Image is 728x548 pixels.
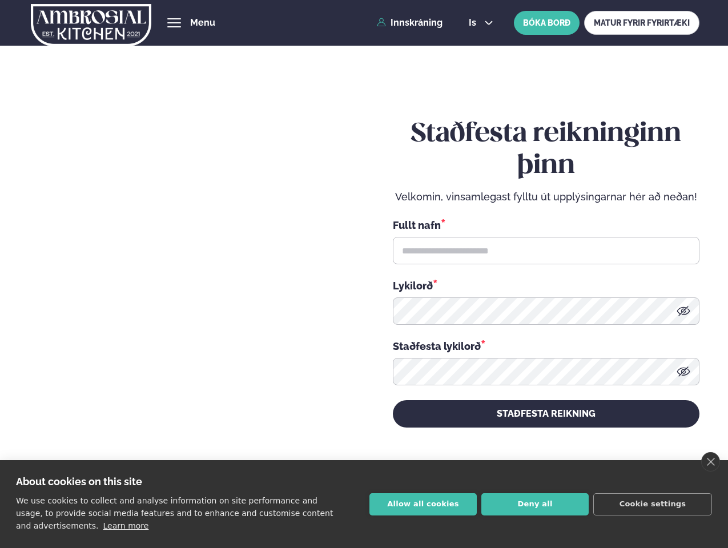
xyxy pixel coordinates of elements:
[29,354,266,450] h2: Velkomin á Ambrosial kitchen!
[460,18,502,27] button: is
[377,18,443,28] a: Innskráning
[469,18,480,27] span: is
[393,190,699,204] p: Velkomin, vinsamlegast fylltu út upplýsingarnar hér að neðan!
[481,493,589,515] button: Deny all
[514,11,580,35] button: BÓKA BORÐ
[701,452,720,472] a: close
[393,278,699,293] div: Lykilorð
[167,16,181,30] button: hamburger
[393,339,699,353] div: Staðfesta lykilorð
[584,11,699,35] a: MATUR FYRIR FYRIRTÆKI
[393,118,699,182] h2: Staðfesta reikninginn þinn
[16,496,333,530] p: We use cookies to collect and analyse information on site performance and usage, to provide socia...
[369,493,477,515] button: Allow all cookies
[393,400,699,428] button: STAÐFESTA REIKNING
[103,521,149,530] a: Learn more
[16,476,142,487] strong: About cookies on this site
[31,2,151,49] img: logo
[593,493,712,515] button: Cookie settings
[393,217,699,232] div: Fullt nafn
